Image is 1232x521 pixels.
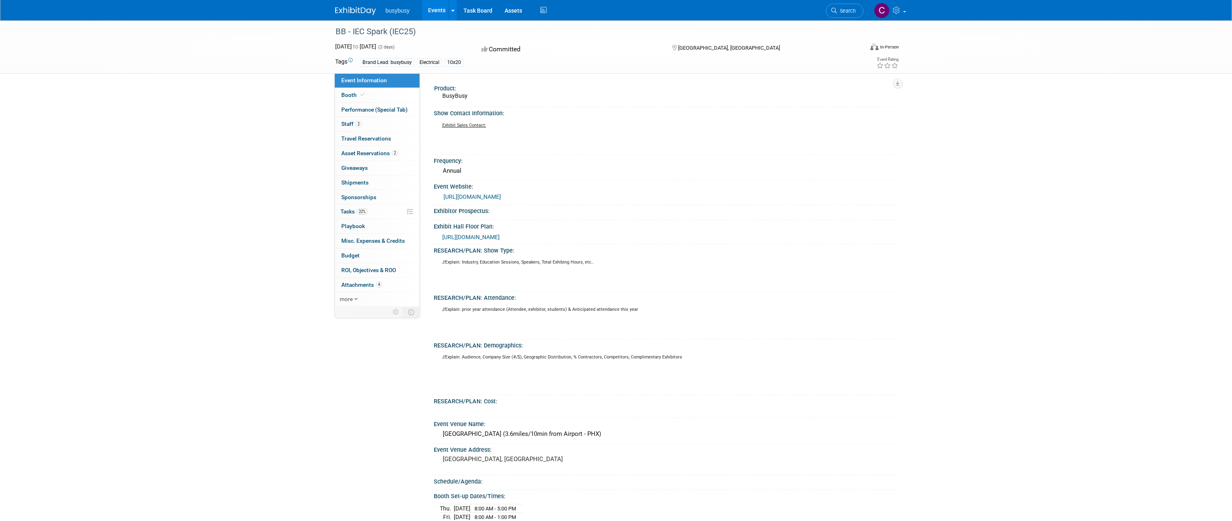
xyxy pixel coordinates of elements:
div: Event Venue Name: [434,418,897,428]
a: Performance (Special Tab) [335,103,419,117]
a: Sponsorships [335,190,419,204]
i: Booth reservation complete [360,92,365,97]
td: Tags [335,57,353,67]
a: Tasks22% [335,204,419,219]
div: Committed [479,42,659,57]
div: Exhibitor Prospectus: [434,205,897,215]
span: Travel Reservations [341,135,391,142]
div: Schedule/Agenda: [434,475,897,486]
span: Misc. Expenses & Credits [341,237,405,244]
div: Product: [434,82,894,92]
a: Search [826,4,863,18]
a: Playbook [335,219,419,233]
a: [URL][DOMAIN_NAME] [444,193,501,200]
span: busybusy [386,7,410,14]
a: Attachments4 [335,278,419,292]
sup: //Explain: Audience, Company Size (#/$), Geographic Distribution, % Contractors, Competitors, Com... [442,354,682,360]
div: Event Format [815,42,899,55]
div: Event Venue Address: [434,444,897,454]
span: Playbook [341,223,365,229]
span: Asset Reservations [341,150,398,156]
span: Staff [341,121,362,127]
span: to [352,43,360,50]
u: Exhibit Sales Contact: [442,123,486,128]
div: Frequency: [434,155,897,165]
span: (2 days) [378,44,395,50]
td: Toggle Event Tabs [403,307,419,317]
div: RESEARCH/PLAN: Demographics: [434,339,897,350]
img: ExhibitDay [335,7,376,15]
span: 2 [392,150,398,156]
img: Collin Larson [874,3,889,18]
span: Event Information [341,77,387,84]
span: 4 [376,281,382,288]
span: Tasks [340,208,368,215]
div: BB - IEC Spark (IEC25) [333,24,851,39]
td: [DATE] [454,504,470,513]
div: RESEARCH/PLAN: Show Type: [434,244,897,255]
span: BusyBusy [442,92,468,99]
div: RESEARCH/PLAN: Attendance: [434,292,897,302]
span: Giveaways [341,165,368,171]
a: Shipments [335,176,419,190]
div: Brand Lead: busybusy [360,58,414,67]
span: 8:00 AM - 5:00 PM [474,506,516,512]
sup: //Explain: Industry, Education Sessions, Speakers, Total Exhibing Hours, etc.. [442,259,594,265]
div: Exhibit Hall Floor Plan: [434,220,897,231]
img: Format-Inperson.png [870,44,878,50]
div: Show Contact Information: [434,107,897,117]
a: Travel Reservations [335,132,419,146]
span: Sponsorships [341,194,376,200]
div: In-Person [880,44,899,50]
a: Asset Reservations2 [335,146,419,160]
div: Event Rating [876,57,898,62]
div: Event Website: [434,180,897,191]
a: Booth [335,88,419,102]
div: RESEARCH/PLAN: Cost: [434,395,897,405]
span: Shipments [341,179,369,186]
span: [GEOGRAPHIC_DATA], [GEOGRAPHIC_DATA] [678,45,780,51]
span: 8:00 AM - 1:00 PM [474,514,516,520]
a: [URL][DOMAIN_NAME] [442,234,500,240]
a: Staff2 [335,117,419,131]
pre: [GEOGRAPHIC_DATA], [GEOGRAPHIC_DATA] [443,455,618,463]
span: Budget [341,252,360,259]
a: Misc. Expenses & Credits [335,234,419,248]
span: Booth [341,92,366,98]
span: Performance (Special Tab) [341,106,408,113]
span: more [340,296,353,302]
div: Electrical [417,58,442,67]
div: Booth Set-up Dates/Times: [434,490,897,500]
span: Search [837,8,856,14]
div: 10x20 [445,58,463,67]
a: ROI, Objectives & ROO [335,263,419,277]
span: Attachments [341,281,382,288]
a: more [335,292,419,306]
span: 22% [357,209,368,215]
div: [GEOGRAPHIC_DATA] (3.6miles/10min from Airport - PHX) [440,428,891,440]
span: 2 [356,121,362,127]
td: Personalize Event Tab Strip [389,307,403,317]
a: Event Information [335,73,419,88]
a: Budget [335,248,419,263]
span: [DATE] [DATE] [335,43,376,50]
sup: //Explain: prior year attendance (Attendee, exhibitor, students) & Anticipated attendance this year [442,307,638,312]
td: Thu. [440,504,454,513]
span: ROI, Objectives & ROO [341,267,396,273]
div: Annual [440,165,891,177]
a: Giveaways [335,161,419,175]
